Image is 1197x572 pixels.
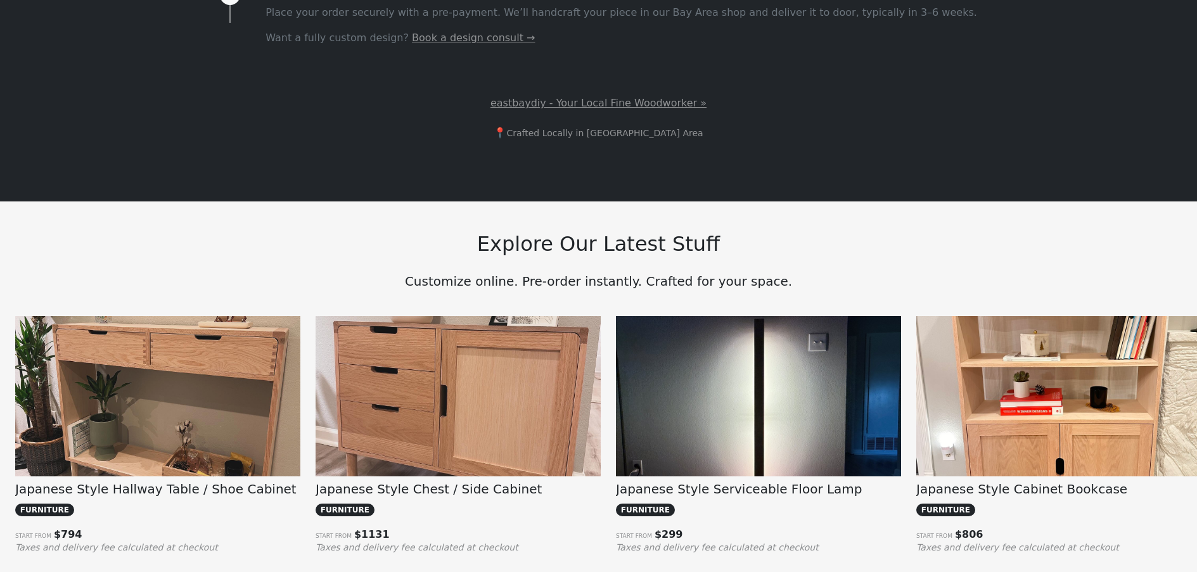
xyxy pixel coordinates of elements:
[316,533,352,539] small: Start from
[616,481,901,497] h5: Japanese Style Serviceable Floor Lamp
[316,481,601,497] h5: Japanese Style Chest / Side Cabinet
[316,316,601,530] img: Japanese Style Side Cabinet - Landscape
[655,528,683,540] span: $ 299
[188,232,1009,256] h2: Explore Our Latest Stuff
[916,504,975,516] span: FURNITURE
[316,504,374,516] span: FURNITURE
[316,416,601,428] a: Japanese Style Side Cabinet - Landscape
[354,528,390,540] span: $ 1131
[506,128,703,138] small: Crafted Locally in [GEOGRAPHIC_DATA] Area
[15,504,74,516] span: FURNITURE
[15,316,300,530] img: Japanese Style Hallway Table - Landscape
[54,528,82,540] span: $ 794
[916,533,952,539] small: Start from
[616,416,901,428] a: Japanese Style Serviceable Floor Lamp - Landscape
[955,528,983,540] span: $ 806
[188,272,1009,291] p: Customize online. Pre-order instantly. Crafted for your space.
[482,91,715,115] a: eastbaydiy - Your Local Fine Woodworker »
[616,542,819,552] small: Taxes and delivery fee calculated at checkout
[616,316,901,530] img: Japanese Style Serviceable Floor Lamp - Landscape
[412,32,535,44] a: Book a design consult →
[266,30,977,46] p: Want a fully custom design?
[316,542,518,552] small: Taxes and delivery fee calculated at checkout
[15,533,51,539] small: Start from
[15,416,300,428] a: Japanese Style Hallway Table - Landscape
[616,504,675,516] span: FURNITURE
[616,533,652,539] small: Start from
[15,542,218,552] small: Taxes and delivery fee calculated at checkout
[916,542,1119,552] small: Taxes and delivery fee calculated at checkout
[266,5,977,20] p: Place your order securely with a pre-payment. We’ll handcraft your piece in our Bay Area shop and...
[15,481,300,497] h5: Japanese Style Hallway Table / Shoe Cabinet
